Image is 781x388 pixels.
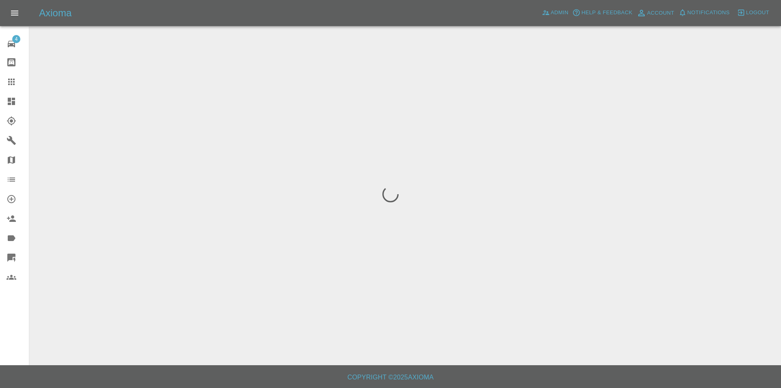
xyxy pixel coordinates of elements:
[647,9,674,18] span: Account
[581,8,632,18] span: Help & Feedback
[735,7,771,19] button: Logout
[12,35,20,43] span: 4
[570,7,634,19] button: Help & Feedback
[635,7,676,20] a: Account
[39,7,72,20] h5: Axioma
[5,3,24,23] button: Open drawer
[687,8,730,18] span: Notifications
[551,8,569,18] span: Admin
[746,8,769,18] span: Logout
[676,7,732,19] button: Notifications
[540,7,571,19] a: Admin
[7,372,774,383] h6: Copyright © 2025 Axioma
